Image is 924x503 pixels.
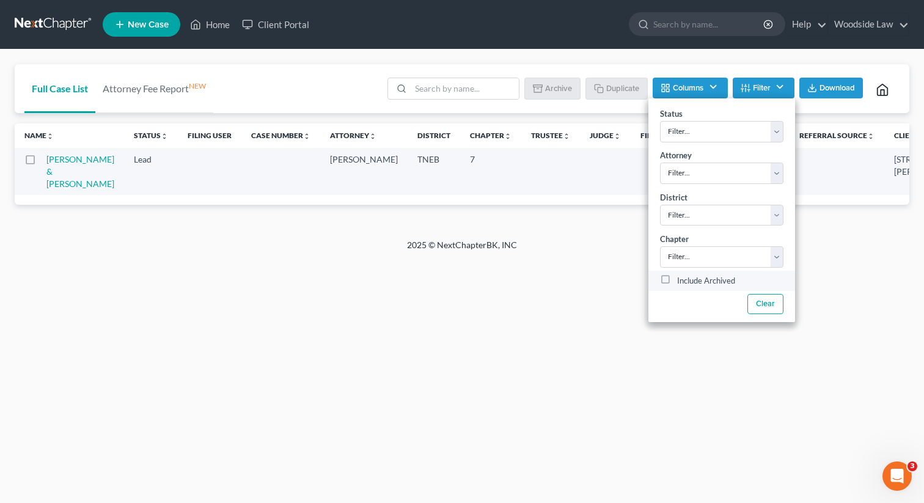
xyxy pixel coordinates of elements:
[677,274,735,288] label: Include Archived
[189,81,206,90] sup: NEW
[563,133,570,140] i: unfold_more
[251,131,310,140] a: Case Numberunfold_more
[660,150,692,162] label: Attorney
[660,108,683,120] label: Status
[369,133,376,140] i: unfold_more
[882,461,912,491] iframe: Intercom live chat
[614,133,621,140] i: unfold_more
[733,78,794,98] button: Filter
[134,131,168,140] a: Statusunfold_more
[747,294,783,314] button: Clear
[303,133,310,140] i: unfold_more
[653,13,765,35] input: Search by name...
[460,148,521,195] td: 7
[128,20,169,29] span: New Case
[828,13,909,35] a: Woodside Law
[408,123,460,148] th: District
[320,148,408,195] td: [PERSON_NAME]
[590,131,621,140] a: Judgeunfold_more
[161,133,168,140] i: unfold_more
[411,78,519,99] input: Search by name...
[531,131,570,140] a: Trusteeunfold_more
[799,78,863,98] button: Download
[408,148,460,195] td: TNEB
[648,98,795,322] div: Filter
[236,13,315,35] a: Client Portal
[653,78,727,98] button: Columns
[820,83,855,93] span: Download
[24,131,54,140] a: Nameunfold_more
[184,13,236,35] a: Home
[124,148,178,195] td: Lead
[470,131,512,140] a: Chapterunfold_more
[640,131,692,140] a: Filing Dateunfold_more
[178,123,241,148] th: Filing User
[799,131,875,140] a: Referral Sourceunfold_more
[46,154,114,189] a: [PERSON_NAME] & [PERSON_NAME]
[660,233,689,246] label: Chapter
[867,133,875,140] i: unfold_more
[330,131,376,140] a: Attorneyunfold_more
[114,239,810,261] div: 2025 © NextChapterBK, INC
[95,64,213,113] a: Attorney Fee ReportNEW
[908,461,917,471] span: 3
[660,192,687,204] label: District
[46,133,54,140] i: unfold_more
[786,13,827,35] a: Help
[24,64,95,113] a: Full Case List
[504,133,512,140] i: unfold_more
